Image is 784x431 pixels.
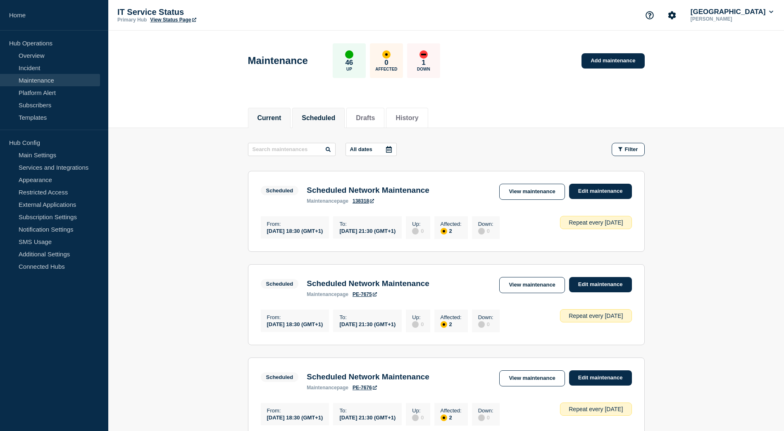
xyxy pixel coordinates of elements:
[345,59,353,67] p: 46
[412,414,419,421] div: disabled
[441,320,462,328] div: 2
[150,17,196,23] a: View Status Page
[375,67,397,71] p: Affected
[307,291,337,297] span: maintenance
[441,321,447,328] div: affected
[346,67,352,71] p: Up
[412,314,424,320] p: Up :
[267,407,323,414] p: From :
[478,221,493,227] p: Down :
[307,385,348,391] p: page
[419,50,428,59] div: down
[441,407,462,414] p: Affected :
[569,277,632,292] a: Edit maintenance
[412,321,419,328] div: disabled
[441,414,462,421] div: 2
[478,228,485,234] div: disabled
[345,50,353,59] div: up
[307,385,337,391] span: maintenance
[353,291,377,297] a: PE-7675
[478,314,493,320] p: Down :
[267,314,323,320] p: From :
[267,320,323,327] div: [DATE] 18:30 (GMT+1)
[441,227,462,234] div: 2
[339,407,396,414] p: To :
[339,320,396,327] div: [DATE] 21:30 (GMT+1)
[422,59,425,67] p: 1
[248,55,308,66] h1: Maintenance
[307,198,348,204] p: page
[117,7,283,17] p: IT Service Status
[499,277,565,293] a: View maintenance
[248,143,336,156] input: Search maintenances
[346,143,397,156] button: All dates
[384,59,388,67] p: 0
[382,50,391,59] div: affected
[441,221,462,227] p: Affected :
[339,314,396,320] p: To :
[560,403,631,416] div: Repeat every [DATE]
[266,281,293,287] div: Scheduled
[267,227,323,234] div: [DATE] 18:30 (GMT+1)
[478,321,485,328] div: disabled
[412,227,424,234] div: 0
[625,146,638,152] span: Filter
[412,407,424,414] p: Up :
[569,370,632,386] a: Edit maintenance
[478,414,485,421] div: disabled
[663,7,681,24] button: Account settings
[356,114,375,122] button: Drafts
[307,291,348,297] p: page
[353,385,377,391] a: PE-7676
[499,184,565,200] a: View maintenance
[478,414,493,421] div: 0
[339,414,396,421] div: [DATE] 21:30 (GMT+1)
[307,186,429,195] h3: Scheduled Network Maintenance
[307,372,429,381] h3: Scheduled Network Maintenance
[412,228,419,234] div: disabled
[267,221,323,227] p: From :
[441,314,462,320] p: Affected :
[412,221,424,227] p: Up :
[339,227,396,234] div: [DATE] 21:30 (GMT+1)
[569,184,632,199] a: Edit maintenance
[302,114,335,122] button: Scheduled
[266,187,293,194] div: Scheduled
[612,143,645,156] button: Filter
[478,320,493,328] div: 0
[441,414,447,421] div: affected
[478,227,493,234] div: 0
[560,309,631,322] div: Repeat every [DATE]
[641,7,658,24] button: Support
[396,114,418,122] button: History
[307,198,337,204] span: maintenance
[689,16,775,22] p: [PERSON_NAME]
[266,374,293,380] div: Scheduled
[257,114,281,122] button: Current
[267,414,323,421] div: [DATE] 18:30 (GMT+1)
[350,146,372,152] p: All dates
[581,53,644,69] a: Add maintenance
[689,8,775,16] button: [GEOGRAPHIC_DATA]
[478,407,493,414] p: Down :
[307,279,429,288] h3: Scheduled Network Maintenance
[412,414,424,421] div: 0
[353,198,374,204] a: 138318
[441,228,447,234] div: affected
[499,370,565,386] a: View maintenance
[417,67,430,71] p: Down
[117,17,147,23] p: Primary Hub
[412,320,424,328] div: 0
[560,216,631,229] div: Repeat every [DATE]
[339,221,396,227] p: To :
